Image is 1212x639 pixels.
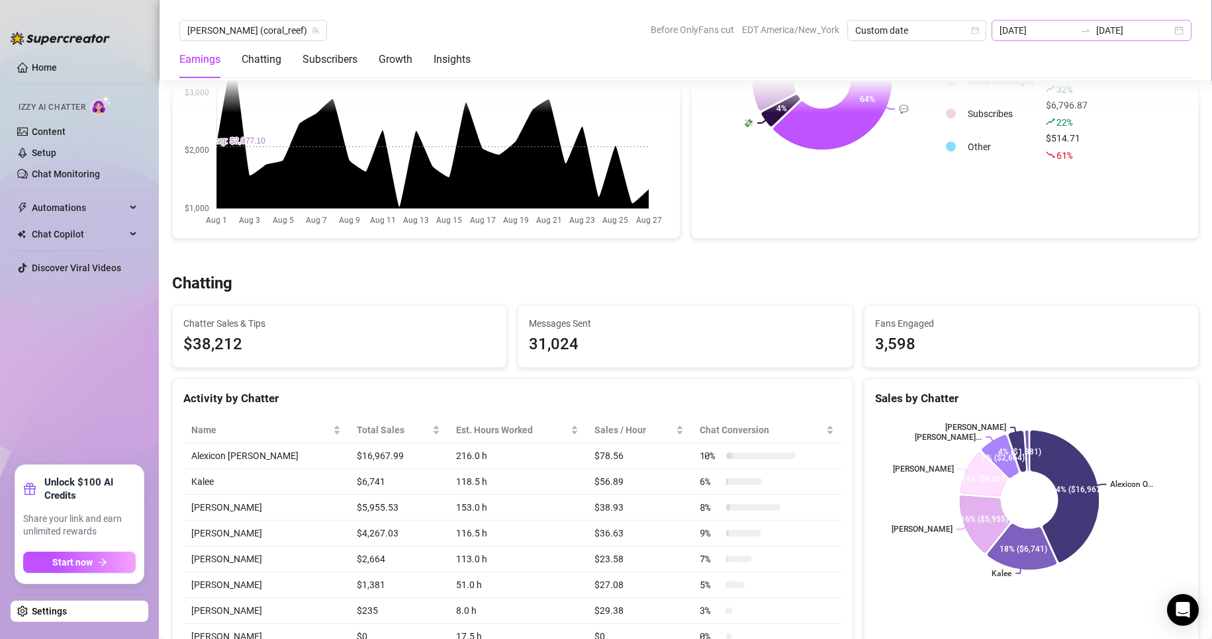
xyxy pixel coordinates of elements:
span: swap-right [1080,25,1091,36]
td: 51.0 h [448,572,586,598]
span: Start now [52,557,93,568]
td: 8.0 h [448,598,586,624]
button: Start nowarrow-right [23,552,136,573]
span: Name [191,423,330,437]
span: 8 % [700,500,721,515]
span: Sales / Hour [594,423,673,437]
td: Alexicon [PERSON_NAME] [183,443,349,469]
div: 3,598 [875,332,1188,357]
span: Custom date [855,21,978,40]
th: Sales / Hour [586,417,691,443]
td: $38.93 [586,495,691,521]
span: to [1080,25,1091,36]
img: logo-BBDzfeDw.svg [11,32,110,45]
text: Kalee [992,569,1012,578]
td: [PERSON_NAME] [183,521,349,546]
td: [PERSON_NAME] [183,598,349,624]
td: $27.08 [586,572,691,598]
td: 113.0 h [448,546,586,572]
td: $5,955.53 [349,495,448,521]
span: thunderbolt [17,202,28,213]
span: 5 % [700,577,721,592]
td: $78.56 [586,443,691,469]
span: Izzy AI Chatter [19,101,85,114]
div: $6,796.87 [1046,98,1093,130]
input: Start date [1000,23,1075,38]
td: Subscribes [962,98,1039,130]
td: $16,967.99 [349,443,448,469]
span: 32 % [1056,83,1072,95]
td: 118.5 h [448,469,586,495]
td: $36.63 [586,521,691,546]
text: [PERSON_NAME] [892,525,953,534]
span: 9 % [700,526,721,540]
td: $1,381 [349,572,448,598]
span: Automations [32,197,126,218]
div: Open Intercom Messenger [1167,594,1199,626]
a: Home [32,62,57,73]
a: Content [32,126,66,137]
th: Total Sales [349,417,448,443]
td: [PERSON_NAME] [183,495,349,521]
span: 6 % [700,474,721,489]
span: gift [23,482,36,495]
div: Subscribers [303,52,357,67]
td: $235 [349,598,448,624]
div: Growth [379,52,412,67]
div: Activity by Chatter [183,390,842,407]
td: 116.5 h [448,521,586,546]
text: Alexicon O... [1110,480,1153,489]
span: 61 % [1056,149,1072,161]
span: Fans Engaged [875,316,1188,331]
span: Before OnlyFans cut [651,20,734,40]
span: $38,212 [183,332,496,357]
div: Chatting [242,52,281,67]
span: 10 % [700,448,721,463]
span: Share your link and earn unlimited rewards [23,513,136,538]
span: rise [1046,84,1055,93]
img: AI Chatter [91,96,111,115]
text: 💸 [743,118,753,128]
td: $23.58 [586,546,691,572]
div: Insights [434,52,471,67]
span: Chat Copilot [32,224,126,245]
td: $4,267.03 [349,521,448,546]
a: Setup [32,148,56,158]
div: $514.71 [1046,131,1093,163]
span: 22 % [1056,116,1072,128]
h3: Chatting [172,273,232,294]
input: End date [1096,23,1172,38]
span: fall [1046,150,1055,159]
a: Discover Viral Videos [32,263,121,273]
td: $29.38 [586,598,691,624]
span: 7 % [700,552,721,566]
td: Kalee [183,469,349,495]
img: Chat Copilot [17,230,26,239]
a: Chat Monitoring [32,169,100,179]
text: [PERSON_NAME] [945,423,1006,432]
text: [PERSON_NAME] [892,464,953,474]
td: [PERSON_NAME] [183,546,349,572]
text: 💬 [899,104,909,114]
span: arrow-right [98,558,107,567]
th: Chat Conversion [692,417,842,443]
td: $56.89 [586,469,691,495]
td: $6,741 [349,469,448,495]
span: Messages Sent [529,316,841,331]
th: Name [183,417,349,443]
div: Est. Hours Worked [456,423,568,437]
span: calendar [971,26,979,34]
td: $2,664 [349,546,448,572]
div: Sales by Chatter [875,390,1188,407]
td: 216.0 h [448,443,586,469]
div: Earnings [179,52,220,67]
div: 31,024 [529,332,841,357]
span: Chat Conversion [700,423,823,437]
span: team [312,26,320,34]
span: Chatter Sales & Tips [183,316,496,331]
a: Settings [32,606,67,617]
span: 3 % [700,603,721,618]
td: 153.0 h [448,495,586,521]
td: [PERSON_NAME] [183,572,349,598]
strong: Unlock $100 AI Credits [44,476,136,502]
